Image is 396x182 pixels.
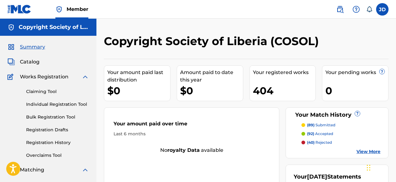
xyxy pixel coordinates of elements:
a: (89) submitted [301,122,380,128]
span: ? [380,69,384,74]
div: Your amount paid over time [114,120,270,131]
span: (40) [307,140,314,145]
div: $0 [107,84,170,98]
p: accepted [307,131,333,137]
img: Catalog [7,58,15,66]
span: ? [355,111,360,116]
a: (40) rejected [301,140,380,145]
img: Works Registration [7,73,16,81]
iframe: Resource Center [379,105,396,156]
img: MLC Logo [7,5,31,14]
img: search [336,6,344,13]
span: Works Registration [20,73,68,81]
a: (92) accepted [301,131,380,137]
div: 404 [253,84,316,98]
div: Amount paid to date this year [180,69,243,84]
a: Overclaims Tool [26,152,89,159]
a: Registration Drafts [26,127,89,133]
div: No available [104,147,279,154]
div: Your Statements [294,173,361,181]
iframe: Chat Widget [365,152,396,182]
strong: royalty data [167,147,200,153]
div: Your pending works [325,69,388,76]
img: Summary [7,43,15,51]
a: Individual Registration Tool [26,101,89,108]
span: Summary [20,43,45,51]
a: CatalogCatalog [7,58,40,66]
img: expand [82,166,89,174]
p: rejected [307,140,332,145]
h5: Copyright Society of Liberia (COSOL) [19,24,89,31]
div: $0 [180,84,243,98]
span: Matching [20,166,44,174]
img: expand [82,73,89,81]
h2: Copyright Society of Liberia (COSOL) [104,34,322,48]
span: [DATE] [307,173,327,180]
span: Member [67,6,88,13]
img: Top Rightsholder [55,6,63,13]
img: help [352,6,360,13]
span: Catalog [20,58,40,66]
a: View More [356,148,380,155]
a: Bulk Registration Tool [26,114,89,120]
img: Accounts [7,24,15,31]
div: Help [350,3,362,16]
a: SummarySummary [7,43,45,51]
div: Your amount paid last distribution [107,69,170,84]
a: Public Search [334,3,346,16]
a: Claiming Tool [26,88,89,95]
span: (89) [307,123,314,127]
p: submitted [307,122,335,128]
div: Drag [367,158,370,177]
a: Registration History [26,139,89,146]
div: Your Match History [294,111,380,119]
div: User Menu [376,3,389,16]
div: Last 6 months [114,131,270,137]
div: Your registered works [253,69,316,76]
span: (92) [307,131,314,136]
div: Notifications [366,6,372,12]
div: 0 [325,84,388,98]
